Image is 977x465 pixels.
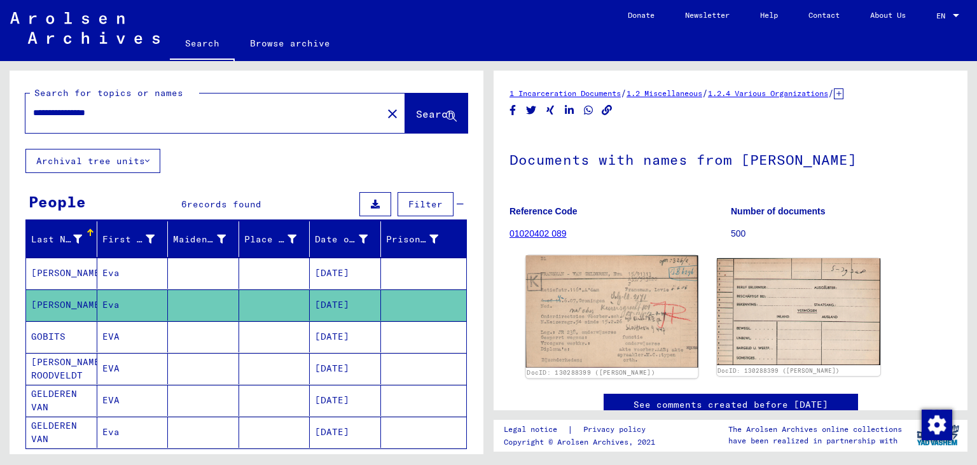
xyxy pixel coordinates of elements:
[573,423,661,436] a: Privacy policy
[97,353,169,384] mat-cell: EVA
[235,28,345,59] a: Browse archive
[187,198,261,210] span: records found
[173,233,226,246] div: Maiden Name
[97,221,169,257] mat-header-cell: First Name
[315,233,368,246] div: Date of Birth
[102,233,155,246] div: First Name
[504,436,661,448] p: Copyright © Arolsen Archives, 2021
[26,221,97,257] mat-header-cell: Last Name
[385,106,400,121] mat-icon: close
[29,190,86,213] div: People
[731,206,826,216] b: Number of documents
[239,221,310,257] mat-header-cell: Place of Birth
[525,102,538,118] button: Share on Twitter
[97,321,169,352] mat-cell: EVA
[527,370,655,377] a: DocID: 130288399 ([PERSON_NAME])
[380,101,405,126] button: Clear
[504,423,567,436] a: Legal notice
[381,221,467,257] mat-header-cell: Prisoner #
[702,87,708,99] span: /
[600,102,614,118] button: Copy link
[728,424,902,435] p: The Arolsen Archives online collections
[509,206,578,216] b: Reference Code
[717,258,881,365] img: 002.jpg
[26,417,97,448] mat-cell: VAN GELDEREN VAN ZWANENBURG
[526,256,698,368] img: 001.jpg
[97,289,169,321] mat-cell: Eva
[634,398,828,412] a: See comments created before [DATE]
[26,385,97,416] mat-cell: VAN GELDEREN VAN ZWANENBURG
[310,258,381,289] mat-cell: [DATE]
[509,130,952,186] h1: Documents with names from [PERSON_NAME]
[728,435,902,447] p: have been realized in partnership with
[31,233,82,246] div: Last Name
[717,367,840,374] a: DocID: 130288399 ([PERSON_NAME])
[627,88,702,98] a: 1.2 Miscellaneous
[731,227,952,240] p: 500
[26,258,97,289] mat-cell: [PERSON_NAME]
[544,102,557,118] button: Share on Xing
[26,289,97,321] mat-cell: [PERSON_NAME]
[621,87,627,99] span: /
[398,192,454,216] button: Filter
[244,229,313,249] div: Place of Birth
[26,353,97,384] mat-cell: [PERSON_NAME] ROODVELDT
[386,233,439,246] div: Prisoner #
[708,88,828,98] a: 1.2.4 Various Organizations
[506,102,520,118] button: Share on Facebook
[25,149,160,173] button: Archival tree units
[34,87,183,99] mat-label: Search for topics or names
[828,87,834,99] span: /
[408,198,443,210] span: Filter
[97,258,169,289] mat-cell: Eva
[914,419,962,451] img: yv_logo.png
[563,102,576,118] button: Share on LinkedIn
[509,228,567,239] a: 01020402 089
[170,28,235,61] a: Search
[582,102,595,118] button: Share on WhatsApp
[97,385,169,416] mat-cell: EVA
[386,229,455,249] div: Prisoner #
[504,423,661,436] div: |
[181,198,187,210] span: 6
[10,12,160,44] img: Arolsen_neg.svg
[922,410,952,440] img: Change consent
[310,385,381,416] mat-cell: [DATE]
[168,221,239,257] mat-header-cell: Maiden Name
[416,108,454,120] span: Search
[102,229,171,249] div: First Name
[310,289,381,321] mat-cell: [DATE]
[405,94,468,133] button: Search
[310,353,381,384] mat-cell: [DATE]
[509,88,621,98] a: 1 Incarceration Documents
[244,233,297,246] div: Place of Birth
[97,417,169,448] mat-cell: Eva
[310,221,381,257] mat-header-cell: Date of Birth
[310,321,381,352] mat-cell: [DATE]
[26,321,97,352] mat-cell: GOBITS
[936,11,950,20] span: EN
[310,417,381,448] mat-cell: [DATE]
[315,229,384,249] div: Date of Birth
[31,229,98,249] div: Last Name
[173,229,242,249] div: Maiden Name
